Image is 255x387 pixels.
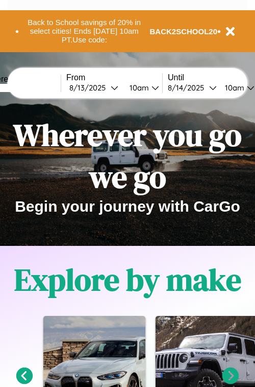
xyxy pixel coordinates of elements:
div: 8 / 13 / 2025 [69,83,111,93]
label: From [66,73,162,82]
b: BACK2SCHOOL20 [150,27,218,36]
button: Back to School savings of 20% in select cities! Ends [DATE] 10am PT.Use code: [19,15,150,47]
button: 8/13/2025 [66,82,121,93]
div: 10am [220,83,247,93]
button: 10am [121,82,162,93]
div: 8 / 14 / 2025 [168,83,209,93]
div: 10am [124,83,151,93]
h1: Explore by make [14,259,241,301]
